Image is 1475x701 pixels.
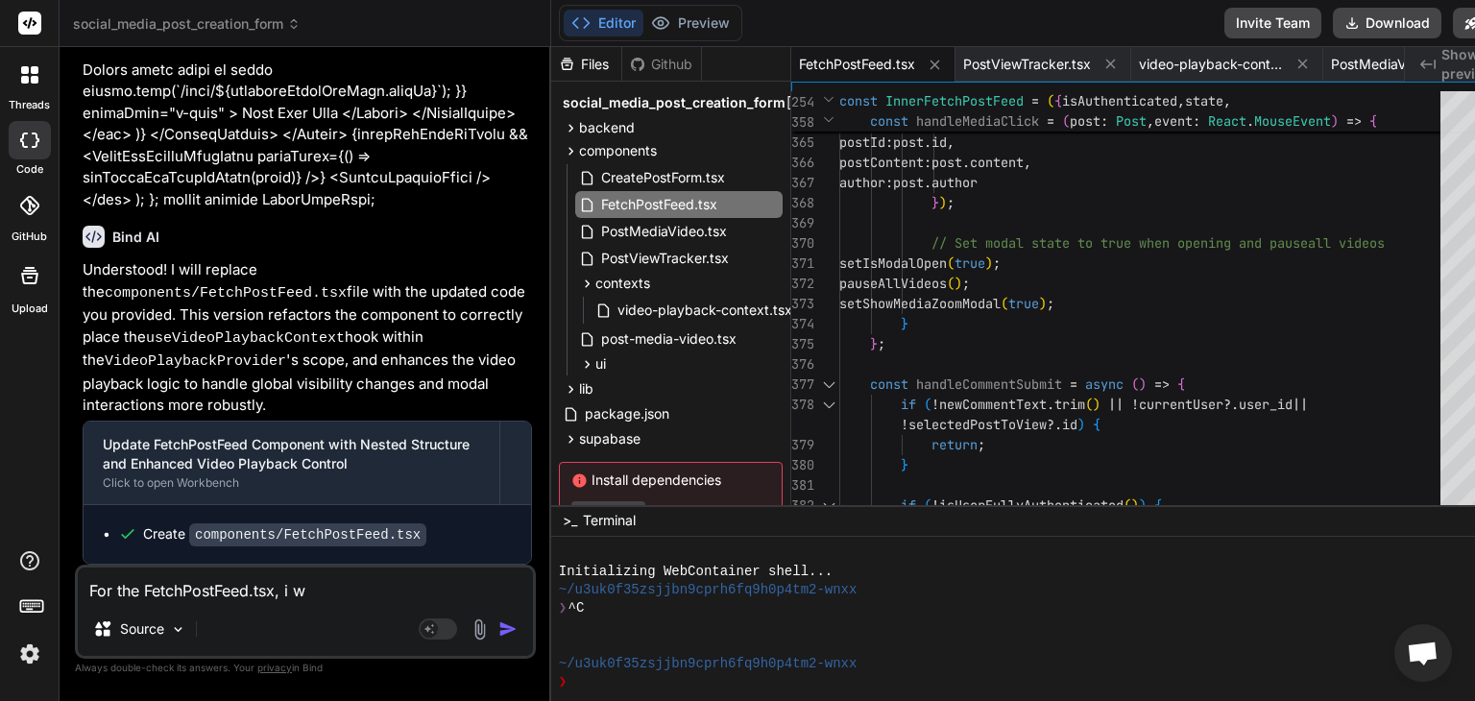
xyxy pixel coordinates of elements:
span: async [1085,375,1124,393]
span: ) [1139,375,1147,393]
span: . [924,133,931,151]
span: { [1154,496,1162,514]
div: 365 [791,133,814,153]
span: => [1154,375,1170,393]
span: const [870,112,908,130]
span: social_media_post_creation_form [73,14,301,34]
code: components/FetchPostFeed.tsx [105,285,347,302]
span: const [870,375,908,393]
span: ?. [1223,396,1239,413]
span: currentUser [1139,396,1223,413]
div: 374 [791,314,814,334]
span: handleMediaClick [916,112,1039,130]
span: privacy [257,662,292,673]
span: ) [955,275,962,292]
span: video-playback-context.tsx [1139,55,1283,74]
span: author [931,174,978,191]
span: ^C [568,599,585,617]
p: Source [120,619,164,639]
span: => [1346,112,1362,130]
span: setShowMediaZoomModal [839,295,1001,312]
div: 367 [791,173,814,193]
div: Click to collapse the range. [816,375,841,395]
span: : [885,133,893,151]
span: ; [993,254,1001,272]
span: components [579,141,657,160]
span: InnerFetchPostFeed [885,92,1024,109]
span: setIsModalOpen [839,254,947,272]
button: Editor [564,10,643,36]
img: icon [498,619,518,639]
span: ui [595,354,606,374]
div: 370 [791,233,814,254]
span: if [901,496,916,514]
span: post [1070,112,1100,130]
span: ❯ [559,599,568,617]
div: 372 [791,274,814,294]
div: 382 [791,496,814,516]
div: Update FetchPostFeed Component with Nested Structure and Enhanced Video Playback Control [103,435,480,473]
div: Click to open Workbench [103,475,480,491]
span: ( [1001,295,1008,312]
span: all videos [1308,234,1385,252]
h6: Bind AI [112,228,159,247]
label: Upload [12,301,48,317]
span: true [1008,295,1039,312]
span: 358 [791,112,814,133]
span: . [924,174,931,191]
span: social_media_post_creation_form [563,93,786,112]
span: ) [985,254,993,272]
span: id [931,133,947,151]
span: user_id [1239,396,1293,413]
label: code [16,161,43,178]
span: isAuthenticated [1062,92,1177,109]
a: Open chat [1394,624,1452,682]
span: author [839,174,885,191]
span: postContent [839,154,924,171]
button: Preview [643,10,737,36]
span: ) [939,194,947,211]
span: event [1154,112,1193,130]
div: Click to collapse the range. [816,395,841,415]
img: attachment [469,618,491,641]
span: true [955,254,985,272]
label: GitHub [12,229,47,245]
span: ( [947,275,955,292]
span: video-playback-context.tsx [616,299,794,322]
span: ) [1039,295,1047,312]
span: ( [1062,112,1070,130]
span: PostViewTracker.tsx [963,55,1091,74]
div: 369 [791,213,814,233]
div: 373 [791,294,814,314]
span: Install dependencies [571,471,770,490]
code: components/FetchPostFeed.tsx [189,523,426,546]
span: Terminal [583,511,636,530]
code: useVideoPlaybackContext [146,330,345,347]
span: post-media-video.tsx [599,327,738,350]
div: Click to collapse the range. [816,496,841,516]
span: ) [1093,396,1100,413]
span: ( [924,496,931,514]
span: ?. [1047,416,1062,433]
span: MouseEvent [1254,112,1331,130]
p: Understood! I will replace the file with the updated code you provided. This version refactors th... [83,259,532,417]
label: threads [9,97,50,113]
button: Invite Team [1224,8,1321,38]
span: lib [579,379,593,399]
span: . [1047,396,1054,413]
span: ) [1077,416,1085,433]
code: VideoPlaybackProvider [105,353,286,370]
span: ! [931,496,939,514]
span: React [1208,112,1246,130]
span: : [1100,112,1108,130]
img: Pick Models [170,621,186,638]
span: ! [1131,396,1139,413]
span: ) [1331,112,1339,130]
span: selectedPostToView [908,416,1047,433]
span: post [893,174,924,191]
span: post [893,133,924,151]
span: FetchPostFeed.tsx [599,193,719,216]
span: ( [1131,375,1139,393]
span: // Set modal state to true when opening and pause [931,234,1308,252]
button: Update FetchPostFeed Component with Nested Structure and Enhanced Video Playback ControlClick to ... [84,422,499,504]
